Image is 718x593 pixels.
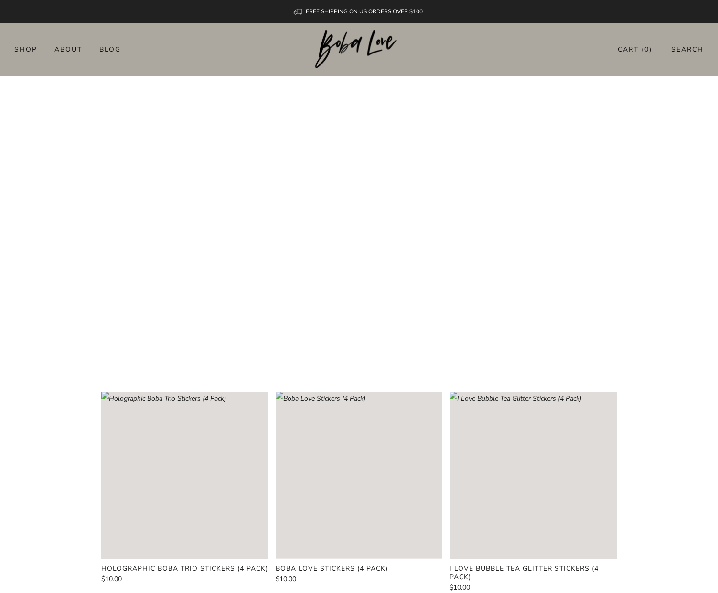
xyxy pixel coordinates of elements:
product-card-title: Boba Love Stickers (4 Pack) [276,564,388,573]
a: Blog [99,42,121,57]
span: $10.00 [101,574,122,583]
a: Holographic Boba Trio Stickers (4 Pack) [101,564,268,573]
a: Shop [14,42,37,57]
a: Boba Love Stickers (4 Pack) Loading image: Boba Love Stickers (4 Pack) [276,392,443,559]
a: Search [671,42,704,57]
span: FREE SHIPPING ON US ORDERS OVER $100 [306,8,423,15]
a: I Love Bubble Tea Glitter Stickers (4 Pack) Loading image: I Love Bubble Tea Glitter Stickers (4 ... [450,392,617,559]
image-skeleton: Loading image: Holographic Boba Trio Stickers (4 Pack) [101,392,268,559]
span: $10.00 [450,583,470,592]
img: Boba Love [315,30,403,69]
a: Boba Love Stickers (4 Pack) [276,564,443,573]
a: Cart [618,42,652,57]
a: $10.00 [276,576,443,582]
a: Holographic Boba Trio Stickers (4 Pack) Loading image: Holographic Boba Trio Stickers (4 Pack) [101,392,268,559]
a: $10.00 [450,584,617,591]
a: I Love Bubble Tea Glitter Stickers (4 Pack) [450,564,617,582]
image-skeleton: Loading image: Boba Love Stickers (4 Pack) [276,392,443,559]
image-skeleton: Loading image: I Love Bubble Tea Glitter Stickers (4 Pack) [450,392,617,559]
a: $10.00 [101,576,268,582]
product-card-title: I Love Bubble Tea Glitter Stickers (4 Pack) [450,564,599,582]
span: $10.00 [276,574,296,583]
a: About [54,42,82,57]
items-count: 0 [644,45,649,54]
